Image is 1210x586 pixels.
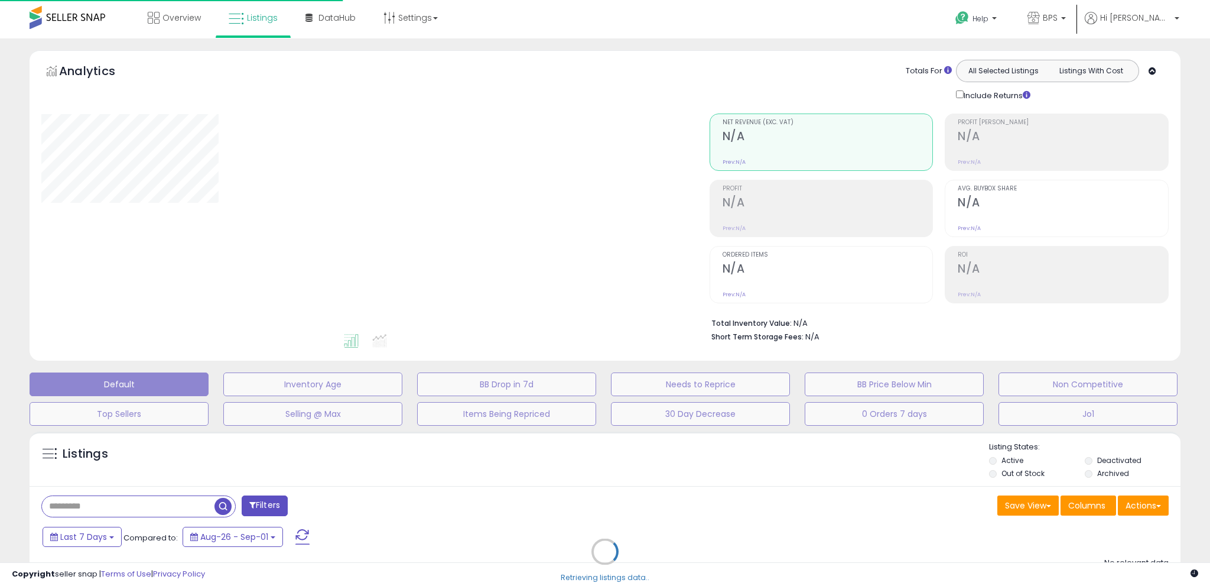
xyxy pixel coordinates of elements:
[972,14,988,24] span: Help
[711,315,1160,329] li: N/A
[723,225,746,232] small: Prev: N/A
[1043,12,1058,24] span: BPS
[947,88,1045,102] div: Include Returns
[247,12,278,24] span: Listings
[59,63,138,82] h5: Analytics
[805,331,819,342] span: N/A
[1085,12,1179,38] a: Hi [PERSON_NAME]
[723,252,933,258] span: Ordered Items
[30,373,209,396] button: Default
[417,373,596,396] button: BB Drop in 7d
[958,158,981,166] small: Prev: N/A
[998,402,1178,426] button: Jo1
[958,262,1168,278] h2: N/A
[162,12,201,24] span: Overview
[958,291,981,298] small: Prev: N/A
[723,129,933,145] h2: N/A
[711,318,792,328] b: Total Inventory Value:
[1047,63,1135,79] button: Listings With Cost
[958,186,1168,192] span: Avg. Buybox Share
[417,402,596,426] button: Items Being Repriced
[318,12,356,24] span: DataHub
[711,332,804,342] b: Short Term Storage Fees:
[723,186,933,192] span: Profit
[946,2,1009,38] a: Help
[998,373,1178,396] button: Non Competitive
[958,196,1168,212] h2: N/A
[958,252,1168,258] span: ROI
[611,402,790,426] button: 30 Day Decrease
[611,373,790,396] button: Needs to Reprice
[12,569,205,580] div: seller snap | |
[561,572,649,583] div: Retrieving listings data..
[805,402,984,426] button: 0 Orders 7 days
[958,225,981,232] small: Prev: N/A
[223,402,402,426] button: Selling @ Max
[723,158,746,166] small: Prev: N/A
[12,568,55,579] strong: Copyright
[1100,12,1171,24] span: Hi [PERSON_NAME]
[223,373,402,396] button: Inventory Age
[805,373,984,396] button: BB Price Below Min
[723,196,933,212] h2: N/A
[958,119,1168,126] span: Profit [PERSON_NAME]
[723,262,933,278] h2: N/A
[959,63,1048,79] button: All Selected Listings
[958,129,1168,145] h2: N/A
[906,66,952,77] div: Totals For
[723,119,933,126] span: Net Revenue (Exc. VAT)
[723,291,746,298] small: Prev: N/A
[955,11,970,25] i: Get Help
[30,402,209,426] button: Top Sellers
